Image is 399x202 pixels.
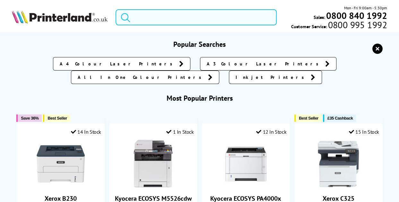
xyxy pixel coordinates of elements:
div: 15 In Stock [349,129,379,135]
img: Xerox C325 [314,140,362,188]
h3: Popular Searches [12,40,387,49]
a: A3 Colour Laser Printers [200,57,336,71]
span: Best Seller [48,116,67,121]
img: Kyocera ECOSYS PA4000x [222,140,270,188]
img: Printerland Logo [12,10,108,23]
a: Xerox C325 [314,183,362,189]
a: Kyocera ECOSYS PA4000x [222,183,270,189]
span: Save 36% [21,116,39,121]
span: Mon - Fri 9:00am - 5:30pm [344,5,387,11]
div: 14 In Stock [71,129,101,135]
img: Kyocera ECOSYS M5526cdw [129,140,177,188]
a: All In One Colour Printers [71,71,219,84]
img: Xerox B230 [37,140,85,188]
span: Inkjet Printers [236,74,308,80]
a: Kyocera ECOSYS M5526cdw [129,183,177,189]
span: Best Seller [299,116,318,121]
div: 12 In Stock [256,129,286,135]
a: Xerox B230 [37,183,85,189]
span: A3 Colour Laser Printers [207,61,322,67]
span: A4 Colour Laser Printers [60,61,176,67]
a: 0800 840 1992 [325,13,387,19]
a: Printerland Logo [12,10,108,25]
button: Best Seller [294,114,322,122]
a: A4 Colour Laser Printers [53,57,190,71]
span: Customer Service: [291,22,387,29]
button: Save 36% [16,114,42,122]
span: 0800 995 1992 [327,22,387,28]
a: Inkjet Printers [229,71,322,84]
h3: Most Popular Printers [12,94,387,103]
span: Sales: [314,14,325,20]
span: £35 Cashback [327,116,353,121]
div: 1 In Stock [166,129,194,135]
b: 0800 840 1992 [326,10,387,21]
button: £35 Cashback [323,114,356,122]
button: Best Seller [43,114,70,122]
span: All In One Colour Printers [78,74,205,80]
input: Search product or brand [116,9,277,25]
